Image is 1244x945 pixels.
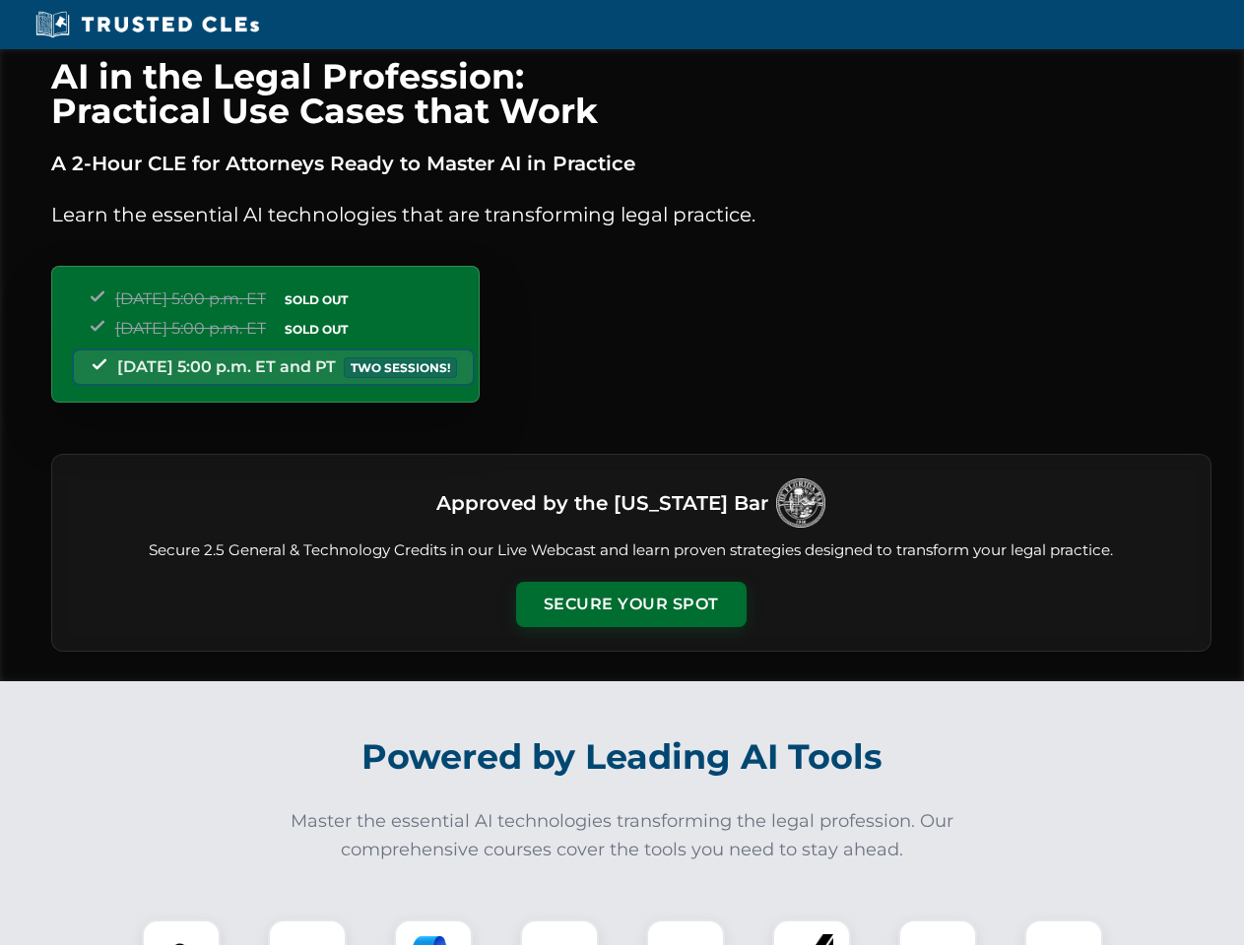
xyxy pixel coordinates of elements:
h1: AI in the Legal Profession: Practical Use Cases that Work [51,59,1211,128]
h3: Approved by the [US_STATE] Bar [436,485,768,521]
img: Trusted CLEs [30,10,265,39]
span: SOLD OUT [278,319,355,340]
p: A 2-Hour CLE for Attorneys Ready to Master AI in Practice [51,148,1211,179]
img: Logo [776,478,825,528]
span: [DATE] 5:00 p.m. ET [115,319,266,338]
p: Master the essential AI technologies transforming the legal profession. Our comprehensive courses... [278,807,967,864]
p: Learn the essential AI technologies that are transforming legal practice. [51,199,1211,230]
button: Secure Your Spot [516,582,747,627]
span: SOLD OUT [278,289,355,310]
h2: Powered by Leading AI Tools [77,723,1168,791]
p: Secure 2.5 General & Technology Credits in our Live Webcast and learn proven strategies designed ... [76,539,1187,562]
span: [DATE] 5:00 p.m. ET [115,289,266,308]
